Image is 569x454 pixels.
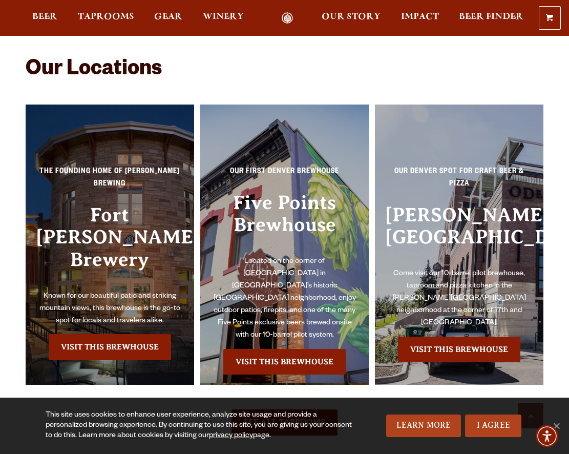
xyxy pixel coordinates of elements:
p: Located on the corner of [GEOGRAPHIC_DATA] in [GEOGRAPHIC_DATA]’s historic [GEOGRAPHIC_DATA] neig... [210,256,359,342]
span: Beer Finder [459,13,523,21]
p: Our First Denver Brewhouse [210,166,359,184]
div: This site uses cookies to enhance user experience, analyze site usage and provide a personalized ... [46,410,356,441]
a: Beer Finder [452,12,530,24]
h3: Fort [PERSON_NAME] Brewery [36,204,184,291]
a: Beer [26,12,64,24]
a: Visit the Sloan’s Lake Brewhouse [398,337,520,362]
span: Impact [401,13,439,21]
span: Gear [154,13,182,21]
p: Come visit our 10-barrel pilot brewhouse, taproom and pizza kitchen in the [PERSON_NAME][GEOGRAPH... [385,268,533,329]
h3: [PERSON_NAME][GEOGRAPHIC_DATA] [385,204,533,268]
span: Winery [203,13,244,21]
h3: Five Points Brewhouse [210,192,359,256]
a: Winery [196,12,250,24]
a: Impact [394,12,446,24]
p: Our Denver spot for craft beer & pizza [385,166,533,197]
a: Taprooms [71,12,141,24]
a: Gear [147,12,189,24]
a: Odell Home [268,12,306,24]
p: Known for our beautiful patio and striking mountain views, this brewhouse is the go-to spot for l... [36,291,184,327]
a: Learn More [386,415,461,437]
span: Beer [32,13,57,21]
a: I Agree [465,415,521,437]
span: Our Story [322,13,381,21]
a: Visit the Five Points Brewhouse [223,349,346,375]
h2: Our Locations [26,58,543,83]
a: privacy policy [209,432,253,440]
span: Taprooms [78,13,134,21]
a: Visit the Fort Collin's Brewery & Taproom [49,334,171,360]
p: The Founding Home of [PERSON_NAME] Brewing [36,166,184,197]
div: Accessibility Menu [536,425,558,447]
a: Our Story [315,12,387,24]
